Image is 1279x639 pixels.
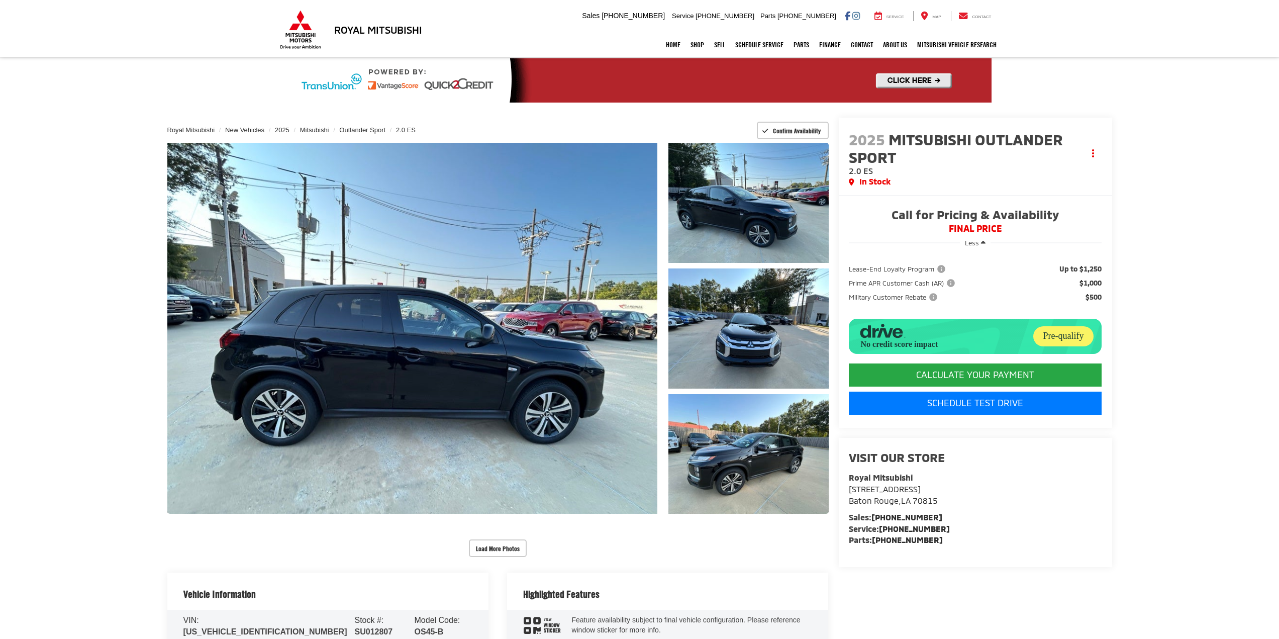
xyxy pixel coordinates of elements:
span: In Stock [859,176,891,188]
span: Prime APR Customer Cash (AR) [849,278,957,288]
a: [PHONE_NUMBER] [871,512,942,522]
a: Service [867,11,912,21]
img: 2025 Mitsubishi Outlander Sport 2.0 ES [667,393,830,515]
button: Lease-End Loyalty Program [849,264,949,274]
a: Expand Photo 1 [668,143,828,263]
a: Home [661,32,685,57]
span: dropdown dots [1092,149,1094,157]
span: [STREET_ADDRESS] [849,484,921,494]
a: Expand Photo 2 [668,268,828,389]
img: Mitsubishi [278,10,323,49]
: CALCULATE YOUR PAYMENT [849,363,1102,387]
span: Window [544,622,561,628]
span: 2025 [849,130,885,148]
a: 2025 [275,126,289,134]
span: VIN: [183,616,199,624]
button: Prime APR Customer Cash (AR) [849,278,958,288]
a: Expand Photo 0 [167,143,658,514]
span: Service [887,15,904,19]
div: window sticker [523,616,561,634]
h2: Highlighted Features [523,589,600,600]
span: [US_VEHICLE_IDENTIFICATION_NUMBER] [183,627,347,636]
span: [PHONE_NUMBER] [777,12,836,20]
span: Model Code: [415,616,460,624]
h3: Royal Mitsubishi [334,24,422,35]
span: Less [965,239,979,247]
a: Instagram: Click to visit our Instagram page [852,12,860,20]
a: [PHONE_NUMBER] [872,535,943,544]
button: Actions [1084,145,1102,162]
a: Sell [709,32,730,57]
span: Map [932,15,941,19]
a: Mitsubishi Vehicle Research [912,32,1002,57]
span: SU012807 [355,627,393,636]
strong: Royal Mitsubishi [849,473,913,482]
a: Finance [814,32,846,57]
span: View [544,617,561,622]
img: 2025 Mitsubishi Outlander Sport 2.0 ES [162,141,662,516]
a: Schedule Service: Opens in a new tab [730,32,789,57]
span: Contact [972,15,991,19]
span: Sales [582,12,600,20]
a: Map [913,11,948,21]
span: Feature availability subject to final vehicle configuration. Please reference window sticker for ... [571,616,800,634]
span: Sticker [544,628,561,633]
a: Expand Photo 3 [668,394,828,514]
a: Shop [685,32,709,57]
span: Parts [760,12,775,20]
span: 2.0 ES [849,166,873,175]
h2: Vehicle Information [183,589,256,600]
button: Confirm Availability [757,122,829,139]
a: Parts: Opens in a new tab [789,32,814,57]
img: 2025 Mitsubishi Outlander Sport 2.0 ES [667,141,830,264]
span: $500 [1086,292,1102,302]
strong: Sales: [849,512,942,522]
button: Military Customer Rebate [849,292,941,302]
span: Military Customer Rebate [849,292,939,302]
a: [STREET_ADDRESS] Baton Rouge,LA 70815 [849,484,938,505]
span: Service [672,12,694,20]
span: [PHONE_NUMBER] [602,12,665,20]
strong: Parts: [849,535,943,544]
a: 2.0 ES [396,126,416,134]
strong: Service: [849,524,950,533]
span: 70815 [913,496,938,505]
span: Mitsubishi Outlander Sport [849,130,1063,166]
span: [PHONE_NUMBER] [696,12,754,20]
span: Call for Pricing & Availability [849,209,1102,224]
a: [PHONE_NUMBER] [879,524,950,533]
a: Royal Mitsubishi [167,126,215,134]
a: About Us [878,32,912,57]
span: Up to $1,250 [1059,264,1102,274]
button: Load More Photos [469,539,527,557]
a: Outlander Sport [339,126,385,134]
a: Contact [951,11,999,21]
span: FINAL PRICE [849,224,1102,234]
h2: Visit our Store [849,451,1102,464]
span: Stock #: [355,616,384,624]
a: Mitsubishi [300,126,329,134]
span: $1,000 [1079,278,1102,288]
a: Schedule Test Drive [849,392,1102,415]
a: Facebook: Click to visit our Facebook page [845,12,850,20]
span: Confirm Availability [773,127,821,135]
span: Baton Rouge [849,496,899,505]
button: Less [960,234,991,252]
span: Lease-End Loyalty Program [849,264,947,274]
a: Contact [846,32,878,57]
span: OS45-B [415,627,444,636]
img: Quick2Credit [288,58,992,103]
img: 2025 Mitsubishi Outlander Sport 2.0 ES [667,267,830,390]
span: LA [901,496,911,505]
a: New Vehicles [225,126,264,134]
span: , [849,496,938,505]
